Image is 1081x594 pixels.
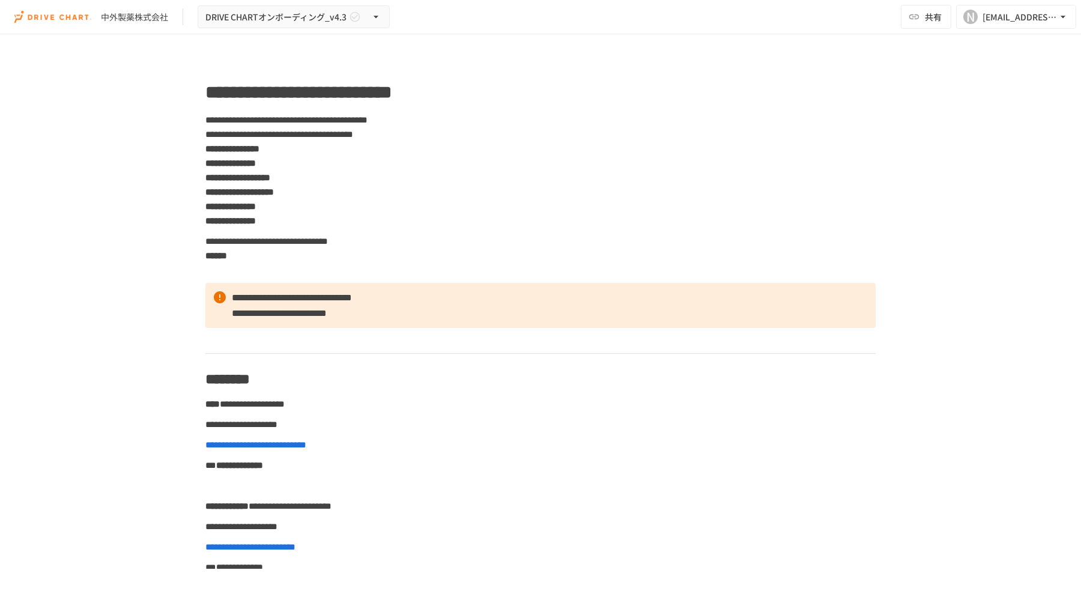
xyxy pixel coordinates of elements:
button: 共有 [901,5,951,29]
div: 中外製薬株式会社 [101,11,168,23]
button: N[EMAIL_ADDRESS][DOMAIN_NAME] [956,5,1076,29]
div: [EMAIL_ADDRESS][DOMAIN_NAME] [983,10,1057,25]
div: N [963,10,978,24]
button: DRIVE CHARTオンボーディング_v4.3 [198,5,390,29]
span: 共有 [925,10,942,23]
span: DRIVE CHARTオンボーディング_v4.3 [205,10,347,25]
img: i9VDDS9JuLRLX3JIUyK59LcYp6Y9cayLPHs4hOxMB9W [14,7,91,26]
